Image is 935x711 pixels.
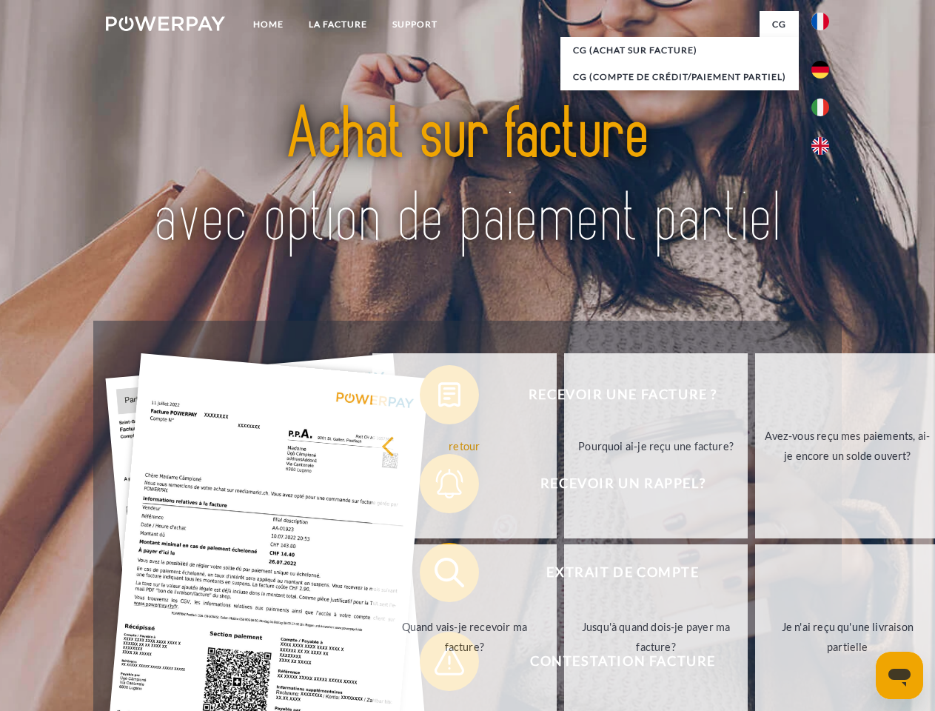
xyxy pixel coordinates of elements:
img: fr [811,13,829,30]
img: en [811,137,829,155]
img: it [811,99,829,116]
div: retour [381,435,548,455]
a: CG [760,11,799,38]
img: logo-powerpay-white.svg [106,16,225,31]
a: CG (Compte de crédit/paiement partiel) [560,64,799,90]
img: title-powerpay_fr.svg [141,71,794,284]
div: Avez-vous reçu mes paiements, ai-je encore un solde ouvert? [764,426,931,466]
img: de [811,61,829,79]
div: Jusqu'à quand dois-je payer ma facture? [573,617,740,657]
iframe: Bouton de lancement de la fenêtre de messagerie [876,652,923,699]
a: Support [380,11,450,38]
div: Pourquoi ai-je reçu une facture? [573,435,740,455]
a: LA FACTURE [296,11,380,38]
a: Home [241,11,296,38]
a: CG (achat sur facture) [560,37,799,64]
div: Quand vais-je recevoir ma facture? [381,617,548,657]
div: Je n'ai reçu qu'une livraison partielle [764,617,931,657]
